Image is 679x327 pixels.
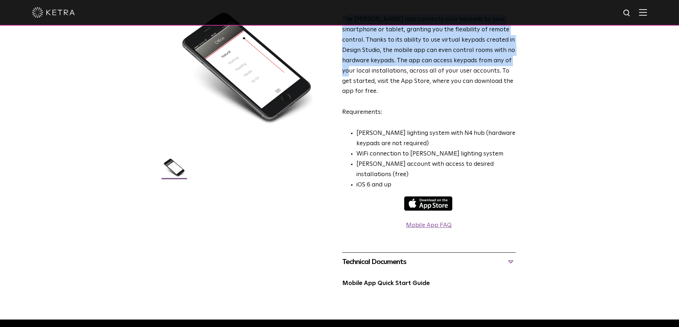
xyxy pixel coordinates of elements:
[356,180,516,190] li: iOS 6 and up
[406,222,452,228] a: Mobile App FAQ
[342,256,516,268] div: Technical Documents
[342,280,430,286] a: Mobile App Quick Start Guide
[639,9,647,16] img: Hamburger%20Nav.svg
[356,128,516,149] li: [PERSON_NAME] lighting system with N4 hub (hardware keypads are not required)
[160,157,188,183] img: ketra-mobile-app
[356,149,516,159] li: WiFi connection to [PERSON_NAME] lighting system
[342,109,382,115] span: Requirements:
[32,7,75,18] img: ketra-logo-2019-white
[404,196,452,211] img: app store
[356,159,516,180] li: [PERSON_NAME] account with access to desired installations (free)
[623,9,632,18] img: search icon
